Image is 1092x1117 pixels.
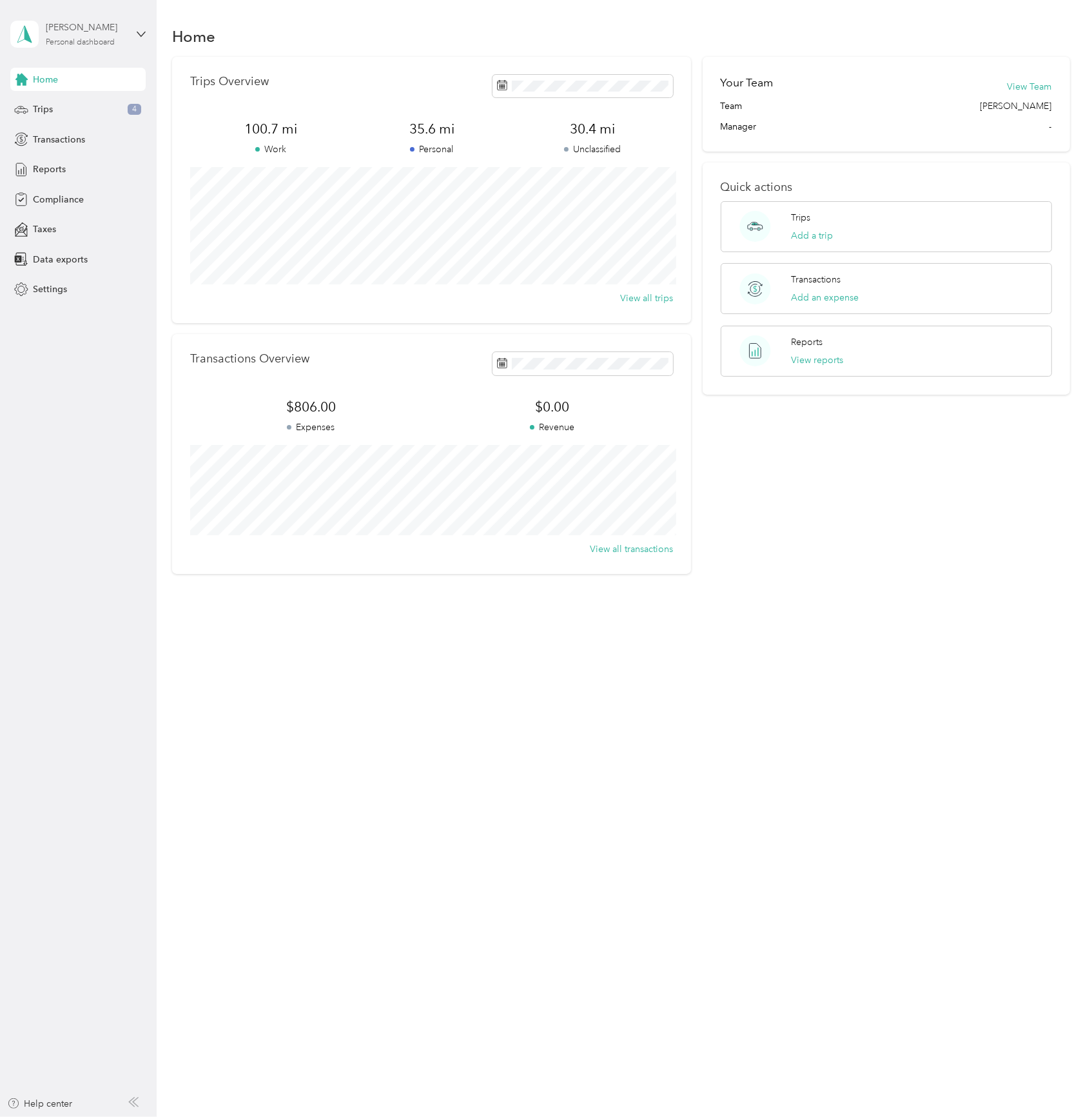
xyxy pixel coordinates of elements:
span: 100.7 mi [190,120,351,138]
span: 4 [128,104,141,115]
h2: Your Team [721,75,774,91]
p: Expenses [190,420,431,434]
span: $806.00 [190,398,431,416]
span: 35.6 mi [351,120,512,138]
span: Home [33,73,58,86]
span: Settings [33,282,67,296]
button: View all trips [620,292,673,305]
span: Team [721,99,743,113]
span: Reports [33,163,66,176]
p: Personal [351,143,512,156]
p: Transactions [791,273,841,286]
button: Help center [7,1097,73,1111]
p: Unclassified [512,143,673,156]
p: Transactions Overview [190,352,309,366]
span: Trips [33,103,53,116]
span: $0.00 [432,398,673,416]
button: View Team [1008,80,1052,94]
button: Add a trip [791,229,833,242]
button: View reports [791,353,843,367]
span: [PERSON_NAME] [980,99,1052,113]
span: Manager [721,120,757,133]
span: Transactions [33,133,85,146]
p: Reports [791,335,823,349]
p: Trips Overview [190,75,269,88]
button: Add an expense [791,291,859,304]
span: Data exports [33,253,88,266]
div: [PERSON_NAME] [46,21,126,34]
div: Personal dashboard [46,39,115,46]
span: Compliance [33,193,84,206]
p: Trips [791,211,810,224]
span: - [1049,120,1052,133]
p: Revenue [432,420,673,434]
h1: Home [172,30,215,43]
span: Taxes [33,222,56,236]
button: View all transactions [590,542,673,556]
span: 30.4 mi [512,120,673,138]
iframe: Everlance-gr Chat Button Frame [1020,1045,1092,1117]
p: Work [190,143,351,156]
p: Quick actions [721,181,1052,194]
